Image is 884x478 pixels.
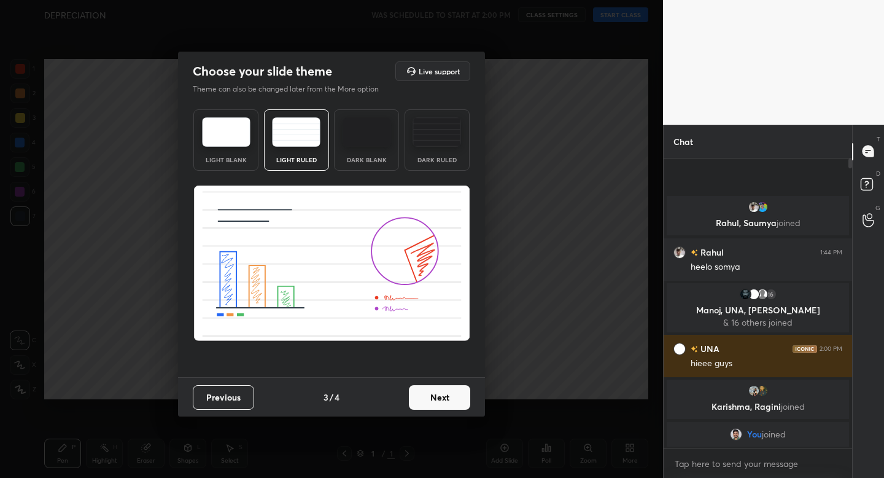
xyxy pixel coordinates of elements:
img: 5155e68a20f340b1b08be05850cc00ac.None [673,342,686,355]
button: Previous [193,385,254,410]
h4: 4 [335,391,339,404]
div: grid [664,194,852,449]
img: f593fd83a8b74f48b2153cf5a8970a3c.jpg [673,246,686,258]
img: 1ebc9903cf1c44a29e7bc285086513b0.jpg [730,428,742,441]
h4: 3 [324,391,328,404]
h6: Rahul [698,246,724,259]
div: heelo somya [691,261,842,273]
div: hieee guys [691,358,842,370]
img: 3529433a1a3f4b01b1c523f21d7de814.jpg [756,385,769,397]
img: lightTheme.e5ed3b09.svg [202,117,250,147]
p: T [877,135,880,144]
div: Light Ruled [272,157,321,163]
span: You [747,429,762,439]
p: G [875,203,880,213]
p: Karishma, Ragini [674,402,842,412]
img: default.png [756,288,769,300]
p: Chat [664,125,703,158]
span: joined [762,429,786,439]
img: no-rating-badge.077c3623.svg [691,346,698,353]
img: darkRuledTheme.de295e13.svg [413,117,461,147]
img: d2c5f9603df741e19dc9069aec77d7cc.jpg [748,385,760,397]
p: Manoj, UNA, [PERSON_NAME] [674,305,842,315]
h2: Choose your slide theme [193,63,332,79]
p: Theme can also be changed later from the More option [193,84,392,95]
div: Dark Ruled [413,157,462,163]
img: 33c90eaa09fb446b8195cfdb4562edd4.jpg [756,201,769,213]
div: 16 [765,288,777,300]
p: Rahul, Saumya [674,218,842,228]
button: Next [409,385,470,410]
img: 2b66c2acb53943a095606e681ef2fbd0.jpg [739,288,751,300]
h5: Live support [419,68,460,75]
img: f593fd83a8b74f48b2153cf5a8970a3c.jpg [748,201,760,213]
img: 5155e68a20f340b1b08be05850cc00ac.None [748,288,760,300]
h4: / [330,391,333,404]
img: lightRuledTheme.5fabf969.svg [272,117,320,147]
span: joined [781,401,805,412]
img: lightRuledThemeBanner.591256ff.svg [193,186,470,342]
p: & 16 others joined [674,318,842,327]
h6: UNA [698,342,719,355]
div: 1:44 PM [820,248,842,256]
span: joined [777,217,801,229]
div: 2:00 PM [820,345,842,352]
div: Light Blank [201,157,250,163]
img: no-rating-badge.077c3623.svg [691,249,698,256]
img: darkTheme.f0cc69e5.svg [343,117,391,147]
div: Dark Blank [342,157,391,163]
p: D [876,169,880,178]
img: iconic-dark.1390631f.png [793,345,817,352]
